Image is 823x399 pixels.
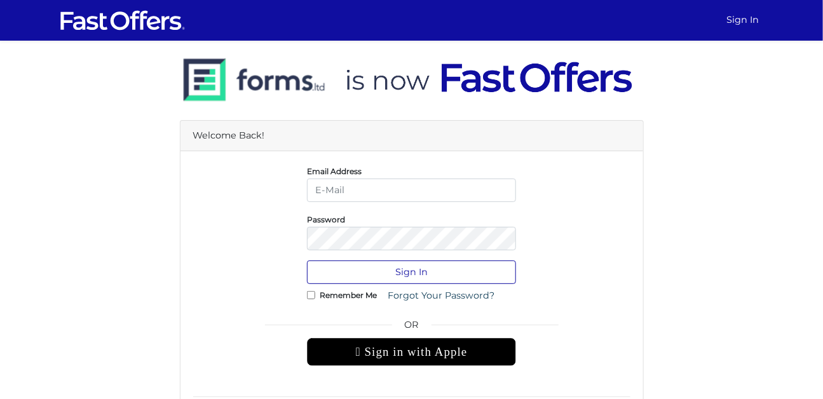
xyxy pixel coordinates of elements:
div: Welcome Back! [180,121,643,151]
input: E-Mail [307,179,516,202]
span: OR [307,318,516,338]
label: Email Address [307,170,362,173]
label: Remember Me [320,294,377,297]
div: Sign in with Apple [307,338,516,366]
a: Sign In [722,8,765,32]
label: Password [307,218,345,221]
a: Forgot Your Password? [379,284,503,308]
button: Sign In [307,260,516,284]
